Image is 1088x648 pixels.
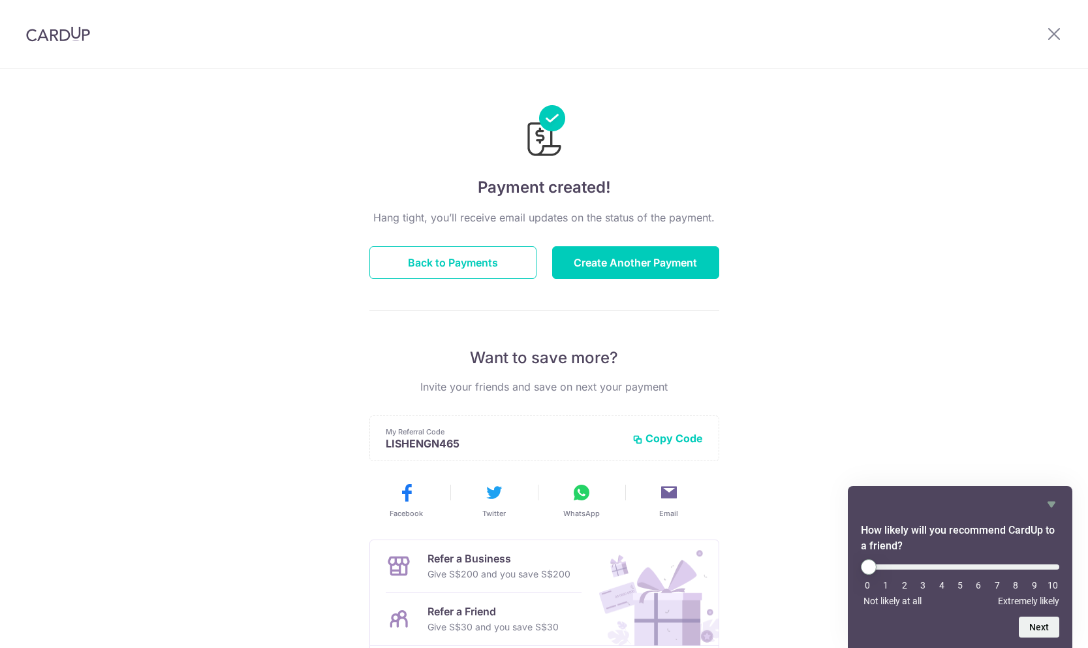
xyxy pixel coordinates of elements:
p: Refer a Friend [427,604,559,619]
h2: How likely will you recommend CardUp to a friend? Select an option from 0 to 10, with 0 being Not... [861,523,1059,554]
button: WhatsApp [543,482,620,519]
li: 2 [898,580,911,591]
span: Twitter [482,508,506,519]
li: 1 [879,580,892,591]
li: 9 [1028,580,1041,591]
p: Invite your friends and save on next your payment [369,379,719,395]
p: Give S$200 and you save S$200 [427,566,570,582]
button: Hide survey [1044,496,1059,512]
div: How likely will you recommend CardUp to a friend? Select an option from 0 to 10, with 0 being Not... [861,559,1059,606]
button: Back to Payments [369,246,536,279]
li: 8 [1009,580,1022,591]
li: 0 [861,580,874,591]
li: 10 [1046,580,1059,591]
button: Twitter [456,482,533,519]
p: My Referral Code [386,427,622,437]
span: Email [659,508,678,519]
span: Facebook [390,508,423,519]
p: Hang tight, you’ll receive email updates on the status of the payment. [369,210,719,225]
div: How likely will you recommend CardUp to a friend? Select an option from 0 to 10, with 0 being Not... [861,496,1059,638]
span: Extremely likely [998,596,1059,606]
li: 5 [954,580,967,591]
p: Want to save more? [369,348,719,368]
p: Give S$30 and you save S$30 [427,619,559,635]
h4: Payment created! [369,176,719,199]
p: Refer a Business [427,551,570,566]
button: Next question [1019,617,1059,638]
img: Refer [587,540,719,645]
li: 7 [991,580,1004,591]
button: Create Another Payment [552,246,719,279]
li: 3 [916,580,929,591]
img: CardUp [26,26,90,42]
img: Payments [523,105,565,160]
li: 4 [935,580,948,591]
span: Not likely at all [863,596,922,606]
span: WhatsApp [563,508,600,519]
p: LISHENGN465 [386,437,622,450]
button: Facebook [368,482,445,519]
li: 6 [972,580,985,591]
button: Email [630,482,707,519]
button: Copy Code [632,432,703,445]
